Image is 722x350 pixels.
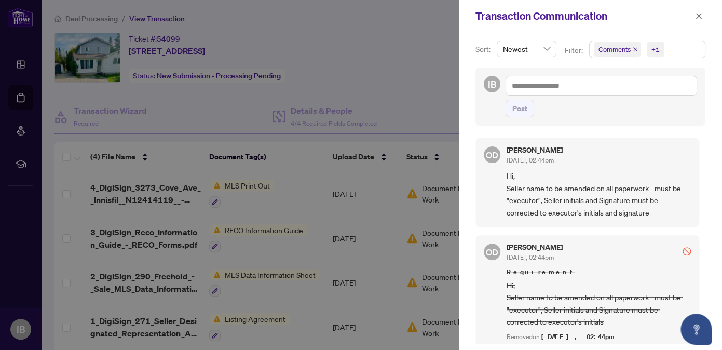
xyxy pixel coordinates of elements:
[507,332,691,342] div: Removed on
[507,279,691,328] span: Hi, Seller name to be amended on all paperwork - must be "executor", Seller initials and Signatur...
[680,314,712,345] button: Open asap
[488,77,497,91] span: IB
[507,244,563,251] h5: [PERSON_NAME]
[594,42,641,57] span: Comments
[507,146,563,154] h5: [PERSON_NAME]
[475,8,692,24] div: Transaction Communication
[651,44,660,55] div: +1
[507,267,691,277] span: Requirement
[507,253,554,261] span: [DATE], 02:44pm
[633,47,638,52] span: close
[565,45,584,56] p: Filter:
[475,44,493,55] p: Sort:
[695,12,702,20] span: close
[486,245,498,259] span: OD
[541,332,616,341] span: [DATE], 02:44pm
[506,100,534,117] button: Post
[598,44,631,55] span: Comments
[503,41,550,57] span: Newest
[683,247,691,255] span: stop
[507,170,691,219] span: Hi, Seller name to be amended on all paperwork - must be "executor", Seller initials and Signatur...
[486,148,498,161] span: OD
[507,156,554,164] span: [DATE], 02:44pm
